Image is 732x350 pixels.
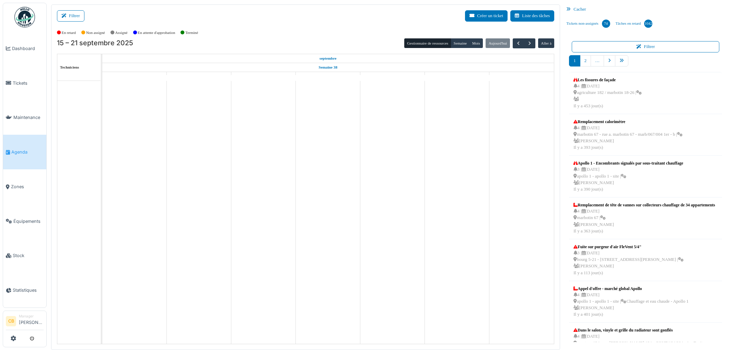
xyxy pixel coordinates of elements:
label: Non assigné [86,30,105,36]
a: 19 septembre 2025 [385,72,400,81]
a: Remplacement calorimètre 4 |[DATE] marbotin 67 - rue a. marbotin 67 - marb/067/004 1er - b | [PER... [572,117,684,153]
div: 4 | [DATE] agriculture 182 / marbotin 18-26 | Il y a 453 jour(s) [573,83,642,109]
div: 1042 [644,20,652,28]
a: Appel d'offre - marché global Apollo 4 |[DATE] apollo 1 - apollo 1 - site |Chauffage et eau chaud... [572,284,690,320]
button: Filtrer [572,41,719,52]
div: Dans le salon, vinyle et grille du radiateur sont gonflés [573,327,718,333]
a: Dashboard [3,31,46,66]
nav: pager [569,55,722,72]
a: Maintenance [3,100,46,135]
button: Mois [469,38,483,48]
span: Techniciens [60,65,79,69]
a: 16 septembre 2025 [191,72,207,81]
div: Appel d'offre - marché global Apollo [573,286,688,292]
button: Gestionnaire de ressources [404,38,451,48]
img: Badge_color-CXgf-gQk.svg [14,7,35,27]
div: 3 | [DATE] bourg 5-21 - [STREET_ADDRESS][PERSON_NAME] | [PERSON_NAME] Il y a 113 jour(s) [573,250,684,276]
a: 21 septembre 2025 [514,72,529,81]
a: Stock [3,239,46,273]
a: 2 [580,55,591,67]
a: Tickets [3,66,46,100]
a: … [591,55,604,67]
button: Filtrer [57,10,84,22]
button: Liste des tâches [510,10,554,22]
a: 20 septembre 2025 [449,72,465,81]
a: Semaine 38 [317,63,339,72]
a: Équipements [3,204,46,239]
label: En attente d'approbation [138,30,175,36]
button: Semaine [451,38,469,48]
a: Remplacement de tête de vannes sur collecteurs chauffage de 34 appartements 4 |[DATE] marbotin 67... [572,200,717,236]
a: Statistiques [3,273,46,307]
div: 4 | [DATE] marbotin 67 | [PERSON_NAME] Il y a 363 jour(s) [573,208,715,234]
h2: 15 – 21 septembre 2025 [57,39,133,47]
a: 18 septembre 2025 [321,72,335,81]
div: 4 | [DATE] marbotin 67 - rue a. marbotin 67 - marb/067/004 1er - b | [PERSON_NAME] Il y a 393 jou... [573,125,683,151]
button: Créer un ticket [465,10,508,22]
span: Agenda [11,149,44,155]
div: Fuite sur purgeur d'air FleVent 5/4" [573,244,684,250]
button: Suivant [524,38,535,48]
span: Maintenance [13,114,44,121]
span: Stock [13,252,44,259]
span: Équipements [13,218,44,225]
span: Zones [11,183,44,190]
a: 17 septembre 2025 [256,72,271,81]
a: Zones [3,169,46,204]
span: Statistiques [13,287,44,293]
div: Remplacement de tête de vannes sur collecteurs chauffage de 34 appartements [573,202,715,208]
div: 74 [602,20,610,28]
div: 4 | [DATE] apollo 1 - apollo 1 - site | Chauffage et eau chaude - Apollo 1 [PERSON_NAME] Il y a 4... [573,292,688,318]
div: Remplacement calorimètre [573,119,683,125]
li: [PERSON_NAME] [19,314,44,328]
button: Précédent [513,38,524,48]
div: Les fissures de façade [573,77,642,83]
label: En retard [62,30,76,36]
a: Agenda [3,135,46,169]
div: Manager [19,314,44,319]
button: Aujourd'hui [486,38,510,48]
button: Aller à [538,38,554,48]
span: Dashboard [12,45,44,52]
a: CB Manager[PERSON_NAME] [6,314,44,330]
a: Tickets non-assignés [563,14,613,33]
div: Apollo 1 - Encombrants signalés par sous-traitant chauffage [573,160,683,166]
a: 1 [569,55,580,67]
a: Apollo 1 - Encombrants signalés par sous-traitant chauffage 3 |[DATE] apollo 1 - apollo 1 - site ... [572,158,685,194]
a: 15 septembre 2025 [318,54,338,63]
div: 3 | [DATE] apollo 1 - apollo 1 - site | [PERSON_NAME] Il y a 390 jour(s) [573,166,683,193]
a: Fuite sur purgeur d'air FleVent 5/4" 3 |[DATE] bourg 5-21 - [STREET_ADDRESS][PERSON_NAME] | [PERS... [572,242,685,278]
span: Tickets [13,80,44,86]
li: CB [6,316,16,326]
label: Terminé [185,30,198,36]
div: Cacher [563,4,728,14]
label: Assigné [115,30,128,36]
a: Tâches en retard [613,14,655,33]
a: 15 septembre 2025 [127,72,141,81]
a: Les fissures de façade 4 |[DATE] agriculture 182 / marbotin 18-26 | Il y a 453 jour(s) [572,75,643,111]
